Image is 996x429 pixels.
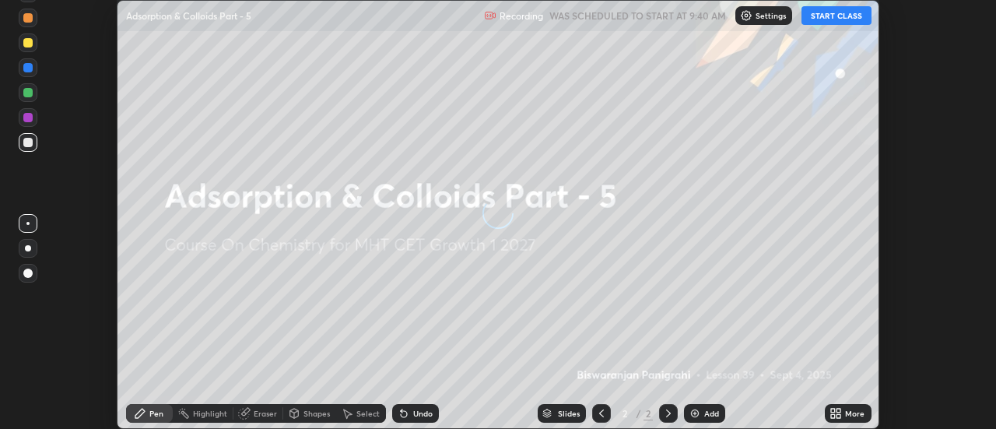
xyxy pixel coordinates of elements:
button: START CLASS [801,6,871,25]
h5: WAS SCHEDULED TO START AT 9:40 AM [549,9,726,23]
div: Eraser [254,410,277,417]
div: Undo [413,410,433,417]
div: Add [704,410,719,417]
img: add-slide-button [689,407,701,420]
div: 2 [617,409,633,418]
div: Pen [149,410,163,417]
p: Adsorption & Colloids Part - 5 [126,9,251,22]
p: Recording [500,10,543,22]
div: Shapes [303,410,330,417]
p: Settings [756,12,786,19]
div: Slides [558,410,580,417]
div: / [636,409,640,418]
div: More [845,410,864,417]
div: Highlight [193,410,227,417]
img: recording.375f2c34.svg [484,9,496,22]
div: Select [356,410,380,417]
img: class-settings-icons [740,9,752,22]
div: 2 [644,406,653,420]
